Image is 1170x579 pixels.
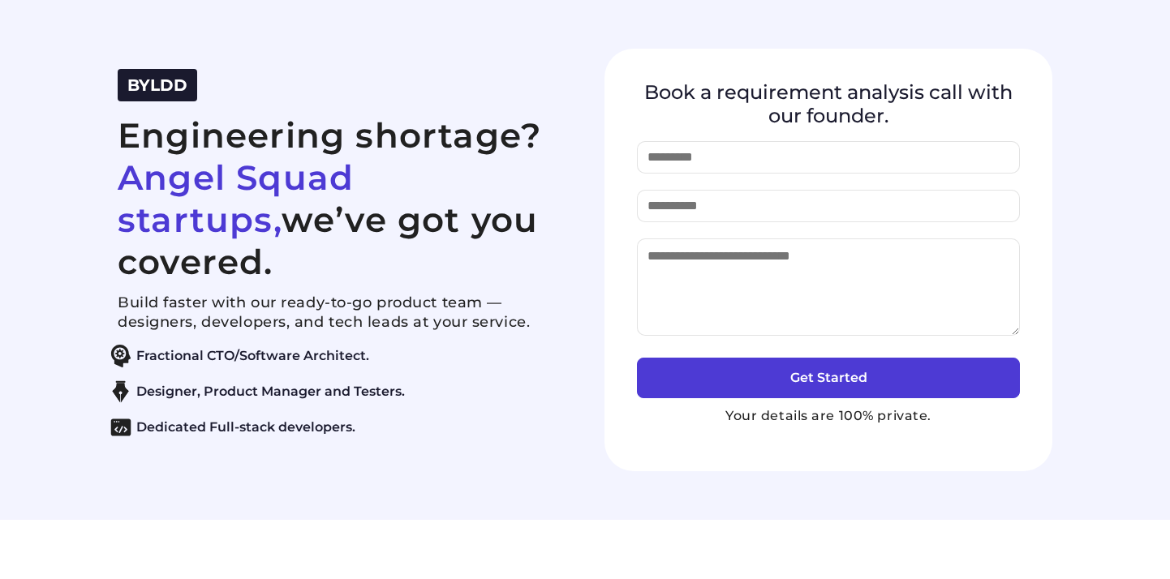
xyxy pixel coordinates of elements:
[110,416,566,439] li: Dedicated Full-stack developers.
[127,79,187,94] a: BYLDD
[637,358,1020,398] button: Get Started
[127,75,187,95] span: BYLDD
[637,81,1020,128] h4: Book a requirement analysis call with our founder.
[637,406,1020,426] p: Your details are 100% private.
[110,345,566,367] li: Fractional CTO/Software Architect.
[118,293,566,332] p: Build faster with our ready-to-go product team — designers, developers, and tech leads at your se...
[118,114,566,283] h2: Engineering shortage? we’ve got you covered.
[110,380,566,403] li: Designer, Product Manager and Testers.
[118,157,354,241] span: Angel Squad startups,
